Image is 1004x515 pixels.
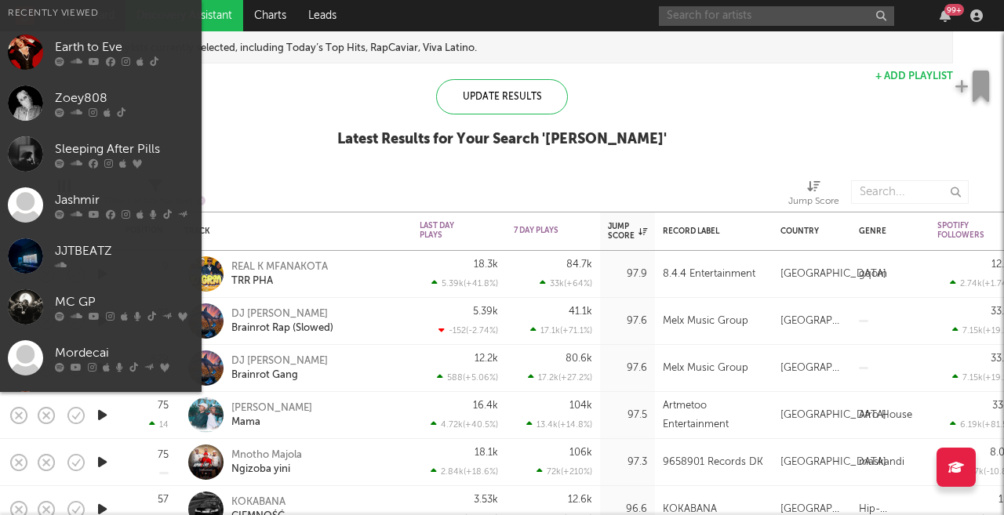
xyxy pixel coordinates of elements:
[663,359,748,378] div: Melx Music Group
[780,227,835,236] div: Country
[569,306,592,317] div: 41.1k
[474,495,498,505] div: 3.53k
[55,38,194,57] div: Earth to Eve
[608,359,647,378] div: 97.6
[475,354,498,364] div: 12.2k
[55,191,194,210] div: Jashmir
[55,89,194,108] div: Zoey808
[231,401,312,415] div: [PERSON_NAME]
[231,448,302,477] a: Mnotho MajolaNgizoba yini
[473,401,498,411] div: 16.4k
[663,312,748,331] div: Melx Music Group
[663,265,755,284] div: 8.4.4 Entertainment
[437,372,498,383] div: 588 ( +5.06 % )
[55,140,194,159] div: Sleeping After Pills
[231,260,328,274] div: REAL K MFANAKOTA
[569,401,592,411] div: 104k
[431,466,498,477] div: 2.84k ( +18.6 % )
[540,278,592,288] div: 33k ( +64 % )
[473,306,498,317] div: 5.39k
[70,31,952,63] input: 52,759 playlists currently selected, including Today’s Top Hits, RapCaviar, Viva Latino.
[431,278,498,288] div: 5.39k ( +41.8 % )
[231,307,333,335] a: DJ [PERSON_NAME]Brainrot Rap (Slowed)
[420,221,475,240] div: Last Day Plays
[537,466,592,477] div: 72k ( +210 % )
[158,495,169,505] div: 57
[659,6,894,26] input: Search for artists
[608,406,647,425] div: 97.5
[859,406,912,425] div: Afro House
[231,462,302,477] div: Ngizoba yini
[569,448,592,458] div: 106k
[566,354,592,364] div: 80.6k
[231,354,328,368] div: DJ [PERSON_NAME]
[859,227,914,236] div: Genre
[337,130,667,149] div: Latest Results for Your Search ' [PERSON_NAME] '
[55,344,194,363] div: Mordecai
[608,222,647,241] div: Jump Score
[231,260,328,288] a: REAL K MFANAKOTATRR PHA
[608,312,647,331] div: 97.6
[940,9,951,22] button: 99+
[231,274,328,288] div: TRR PHA
[875,71,953,82] button: + Add Playlist
[780,312,843,331] div: [GEOGRAPHIC_DATA]
[530,325,592,335] div: 17.1k ( +71.1 % )
[436,79,568,114] div: Update Results
[231,415,312,430] div: Mama
[55,293,194,312] div: MC GP
[788,172,839,218] div: Jump Score
[231,401,312,430] a: [PERSON_NAME]Mama
[231,368,328,383] div: Brainrot Gang
[231,354,328,383] a: DJ [PERSON_NAME]Brainrot Gang
[608,453,647,472] div: 97.3
[780,406,886,425] div: [GEOGRAPHIC_DATA]
[780,453,886,472] div: [GEOGRAPHIC_DATA]
[663,227,757,236] div: Record Label
[184,227,396,236] div: Track
[944,4,964,16] div: 99 +
[158,450,169,460] div: 75
[231,448,302,462] div: Mnotho Majola
[937,221,992,240] div: Spotify Followers
[780,359,843,378] div: [GEOGRAPHIC_DATA]
[431,419,498,430] div: 4.72k ( +40.5 % )
[438,325,498,335] div: -152 ( -2.74 % )
[231,495,286,510] div: KOKABANA
[8,4,194,23] div: Recently Viewed
[851,180,969,204] input: Search...
[526,419,592,430] div: 13.4k ( +14.8 % )
[780,265,886,284] div: [GEOGRAPHIC_DATA]
[528,372,592,383] div: 17.2k ( +27.2 % )
[55,242,194,261] div: JJTBEATZ
[663,453,763,472] div: 9658901 Records DK
[788,192,839,211] div: Jump Score
[475,448,498,458] div: 18.1k
[566,259,592,270] div: 84.7k
[859,453,904,472] div: maskandi
[474,259,498,270] div: 18.3k
[663,397,765,434] div: Artmetoo Entertainment
[231,307,333,321] div: DJ [PERSON_NAME]
[231,321,333,335] div: Brainrot Rap (Slowed)
[514,226,569,235] div: 7 Day Plays
[608,265,647,284] div: 97.9
[859,265,887,284] div: gqom
[158,401,169,411] div: 75
[149,419,169,430] div: 14
[568,495,592,505] div: 12.6k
